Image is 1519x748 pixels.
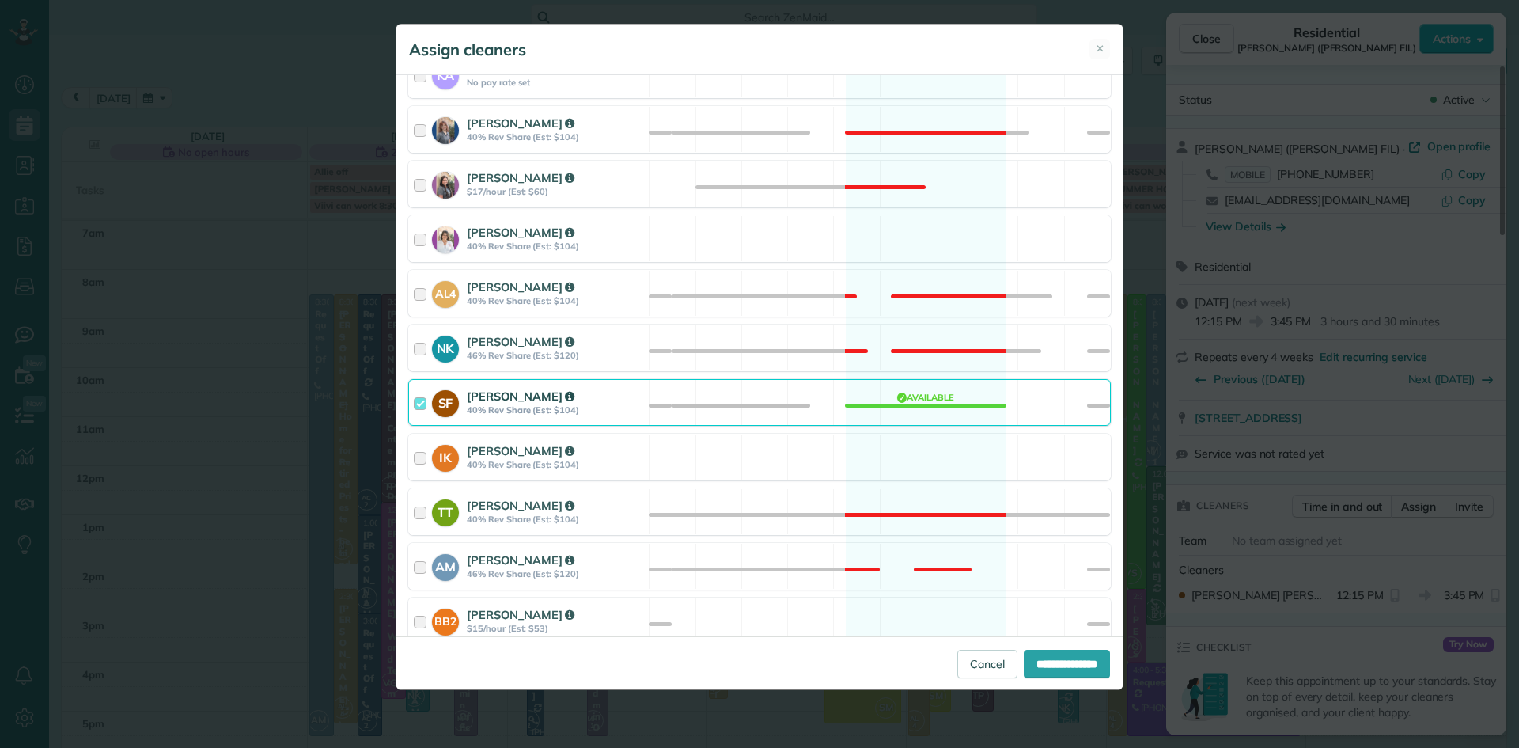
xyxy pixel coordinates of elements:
[467,279,574,294] strong: [PERSON_NAME]
[1096,41,1104,56] span: ✕
[432,390,459,412] strong: SF
[432,554,459,576] strong: AM
[467,607,574,622] strong: [PERSON_NAME]
[432,609,459,630] strong: BB2
[467,389,574,404] strong: [PERSON_NAME]
[432,445,459,467] strong: IK
[467,334,574,349] strong: [PERSON_NAME]
[467,170,574,185] strong: [PERSON_NAME]
[467,404,644,416] strong: 40% Rev Share (Est: $104)
[467,443,574,458] strong: [PERSON_NAME]
[409,39,526,61] h5: Assign cleaners
[432,499,459,522] strong: TT
[432,336,459,358] strong: NK
[467,131,644,142] strong: 40% Rev Share (Est: $104)
[467,623,644,634] strong: $15/hour (Est: $53)
[467,77,644,88] strong: No pay rate set
[432,281,459,302] strong: AL4
[467,514,644,525] strong: 40% Rev Share (Est: $104)
[467,498,574,513] strong: [PERSON_NAME]
[467,295,644,306] strong: 40% Rev Share (Est: $104)
[467,568,644,579] strong: 46% Rev Share (Est: $120)
[467,350,644,361] strong: 46% Rev Share (Est: $120)
[467,186,644,197] strong: $17/hour (Est: $60)
[467,225,574,240] strong: [PERSON_NAME]
[467,459,644,470] strong: 40% Rev Share (Est: $104)
[467,241,644,252] strong: 40% Rev Share (Est: $104)
[467,552,574,568] strong: [PERSON_NAME]
[957,650,1017,678] a: Cancel
[467,116,574,131] strong: [PERSON_NAME]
